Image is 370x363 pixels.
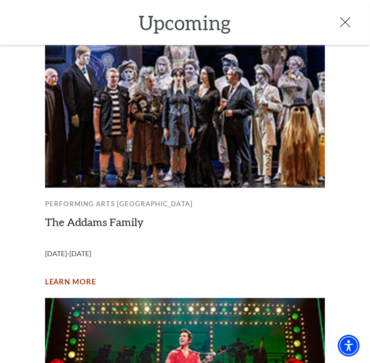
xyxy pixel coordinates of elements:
[338,335,360,357] div: Accessibility Menu
[45,38,325,188] img: Performing Arts Fort Worth
[45,276,96,288] span: Learn More
[45,276,96,288] a: Learn More The Addams Family
[45,215,144,228] a: The Addams Family
[45,242,325,266] p: [DATE]-[DATE]
[45,193,325,215] p: Performing Arts [GEOGRAPHIC_DATA]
